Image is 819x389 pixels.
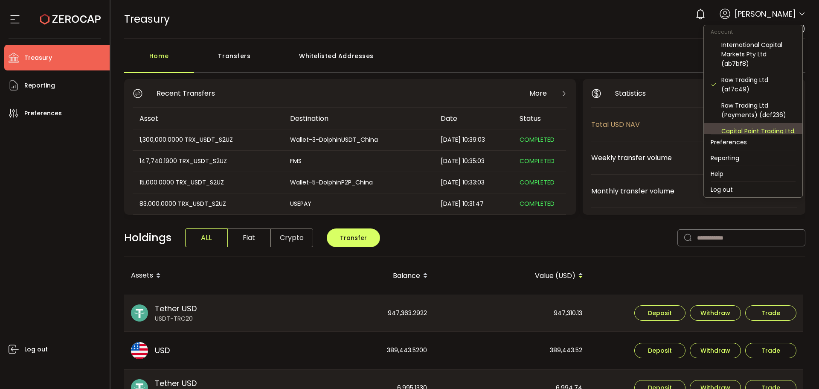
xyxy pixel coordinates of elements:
div: Status [513,114,566,123]
span: Preferences [24,107,62,120]
span: Trade [761,348,780,354]
button: Trade [745,305,796,321]
span: Withdraw [700,348,730,354]
div: 83,000.0000 TRX_USDT_S2UZ [133,199,282,209]
div: [DATE] 10:33:03 [434,178,513,187]
div: Whitelisted Addresses [275,47,398,73]
span: Total USD NAV [591,119,756,130]
span: Reporting [24,79,55,92]
span: USDT-TRC20 [155,314,197,323]
div: International Capital Markets Pty Ltd (ab7bf8) [721,40,796,68]
li: Preferences [704,135,802,150]
div: 15,000.0000 TRX_USDT_S2UZ [133,178,282,187]
span: Transfer [340,234,367,242]
span: Trade [761,310,780,316]
div: Home [124,47,194,73]
div: FMS [283,156,433,166]
div: Wallet-5-DolphinP2P_China [283,178,433,187]
span: Recent Transfers [157,88,215,99]
span: [PERSON_NAME] [735,8,796,20]
span: COMPLETED [520,178,555,187]
div: [DATE] 10:39:03 [434,135,513,145]
li: Log out [704,182,802,197]
span: Deposit [648,310,672,316]
span: Monthly transfer volume [591,186,749,196]
span: Tether USD [155,377,197,389]
iframe: Chat Widget [776,348,819,389]
div: Wallet-3-DolphinUSDT_China [283,135,433,145]
button: Deposit [634,305,685,321]
div: 389,443.52 [435,332,589,369]
span: Holdings [124,230,171,246]
span: USD [155,345,170,356]
button: Withdraw [690,305,741,321]
span: Treasury [24,52,52,64]
button: Withdraw [690,343,741,358]
div: [DATE] 10:31:47 [434,199,513,209]
div: Raw Trading Ltd (af7c49) [721,75,796,94]
button: Trade [745,343,796,358]
span: COMPLETED [520,135,555,144]
button: Transfer [327,228,380,247]
div: USEPAY [283,199,433,209]
button: Deposit [634,343,685,358]
span: Statistics [615,88,646,99]
img: usdt_portfolio.svg [131,304,148,322]
div: Date [434,114,513,123]
span: Account [704,28,740,35]
span: Log out [24,343,48,356]
div: [DATE] 10:35:03 [434,156,513,166]
div: Destination [283,114,434,123]
span: Crypto [270,228,313,247]
span: Withdraw [700,310,730,316]
div: Transfers [194,47,275,73]
span: Treasury [124,12,170,26]
div: Assets [124,269,279,283]
li: Reporting [704,150,802,166]
span: Tether USD [155,303,197,314]
div: Value (USD) [435,269,590,283]
span: Fiat [228,228,270,247]
span: More [529,88,547,99]
li: Help [704,166,802,181]
span: Raw Trading Ltd (af7c49) [720,24,805,34]
span: Weekly transfer volume [591,152,751,163]
span: Deposit [648,348,672,354]
div: 947,363.2922 [279,295,434,332]
span: COMPLETED [520,199,555,208]
span: COMPLETED [520,157,555,165]
span: ALL [185,228,228,247]
div: Asset [133,114,283,123]
img: usd_portfolio.svg [131,342,148,359]
div: 147,740.1900 TRX_USDT_S2UZ [133,156,282,166]
div: 1,300,000.0000 TRX_USDT_S2UZ [133,135,282,145]
div: 947,310.13 [435,295,589,332]
div: Raw Trading Ltd (Payments) (dcf236) [721,101,796,120]
div: Balance [279,269,435,283]
div: 389,443.5200 [279,332,434,369]
div: Capital Point Trading Ltd. (Payments) (de1af4) [721,126,796,145]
